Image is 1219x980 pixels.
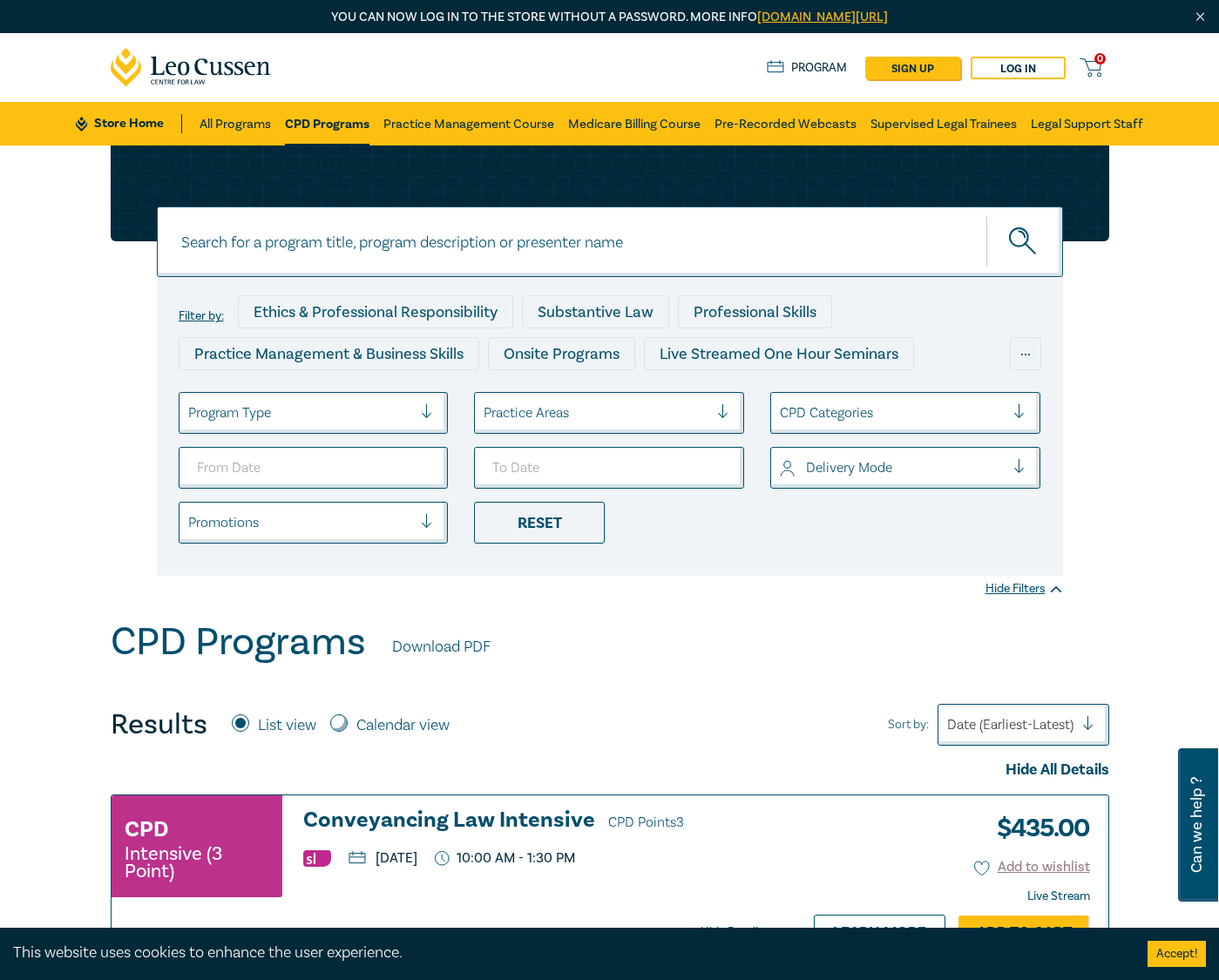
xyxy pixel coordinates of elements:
h3: $ 435.00 [984,808,1090,848]
a: Legal Support Staff [1031,102,1143,145]
div: Reset [474,502,605,544]
a: Supervised Legal Trainees [870,102,1017,145]
p: [DATE] [349,851,417,865]
small: Intensive (3 Point) [125,845,269,880]
div: Practice Management & Business Skills [179,337,479,370]
a: Practice Management Course [383,102,554,145]
div: Onsite Programs [488,337,635,370]
a: Medicare Billing Course [568,102,701,145]
div: Hide All Details [111,759,1109,781]
div: Professional Skills [678,295,832,328]
img: Substantive Law [303,850,331,867]
label: List view [258,714,316,737]
h3: CPD [125,814,168,845]
button: Accept cookies [1148,941,1206,967]
div: Live Streamed Conferences and Intensives [179,379,507,412]
a: Conveyancing Law Intensive CPD Points3 [303,808,777,835]
span: 0 [1094,53,1106,64]
input: To Date [474,447,744,489]
a: [DOMAIN_NAME][URL] [757,9,888,25]
p: 10:00 AM - 1:30 PM [435,850,576,867]
span: Can we help ? [1189,759,1205,891]
a: Add to Cart [958,916,1090,949]
span: Sort by: [888,715,929,734]
a: Store Home [76,114,181,133]
a: Download PDF [392,636,491,659]
h4: Results [111,707,207,742]
a: sign up [865,57,960,79]
a: Learn more [814,915,945,948]
label: Filter by: [179,309,224,323]
div: Hide Detail [701,923,796,941]
label: Calendar view [356,714,450,737]
div: ... [1010,337,1041,370]
input: select [780,458,783,477]
a: Pre-Recorded Webcasts [714,102,857,145]
div: Live Streamed Practical Workshops [516,379,792,412]
div: Hide Filters [985,580,1063,598]
a: Log in [971,57,1066,79]
input: select [484,403,487,422]
input: From Date [179,447,449,489]
div: Ethics & Professional Responsibility [238,295,513,328]
input: select [780,403,783,422]
h3: Conveyancing Law Intensive [303,808,777,835]
h1: CPD Programs [111,619,366,665]
div: This website uses cookies to enhance the user experience. [13,942,1121,964]
span: CPD Points 3 [608,814,684,831]
button: Add to wishlist [974,857,1090,877]
strong: Live Stream [1027,889,1090,904]
a: CPD Programs [285,102,369,145]
div: Live Streamed One Hour Seminars [644,337,914,370]
input: Sort by [947,715,951,734]
a: All Programs [200,102,271,145]
input: Search for a program title, program description or presenter name [157,206,1063,277]
input: select [188,513,192,532]
input: select [188,403,192,422]
img: Close [1193,10,1208,24]
a: Program [767,58,848,78]
p: You can now log in to the store without a password. More info [111,8,1109,27]
div: Substantive Law [522,295,669,328]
